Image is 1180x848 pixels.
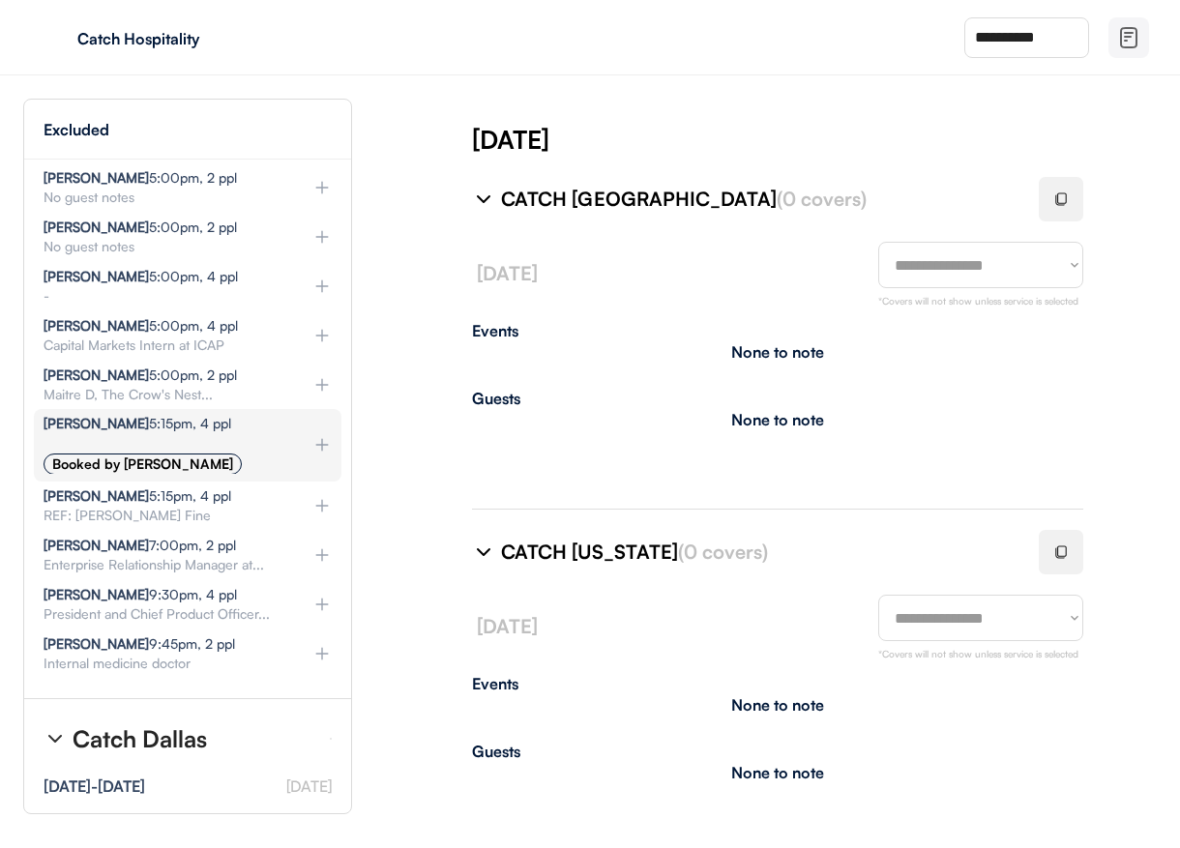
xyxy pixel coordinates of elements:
[44,588,237,601] div: 9:30pm, 4 ppl
[44,169,149,186] strong: [PERSON_NAME]
[731,344,824,360] div: None to note
[44,268,149,284] strong: [PERSON_NAME]
[878,648,1078,659] font: *Covers will not show unless service is selected
[44,289,281,303] div: -
[44,657,281,670] div: Internal medicine doctor
[44,635,149,652] strong: [PERSON_NAME]
[312,178,332,197] img: plus%20%281%29.svg
[44,489,231,503] div: 5:15pm, 4 ppl
[731,765,824,780] div: None to note
[44,487,149,504] strong: [PERSON_NAME]
[44,586,149,602] strong: [PERSON_NAME]
[44,537,149,553] strong: [PERSON_NAME]
[731,412,824,427] div: None to note
[44,607,281,621] div: President and Chief Product Officer...
[312,435,332,454] img: plus%20%281%29.svg
[44,727,67,750] img: chevron-right%20%281%29.svg
[312,545,332,565] img: plus%20%281%29.svg
[312,375,332,395] img: plus%20%281%29.svg
[44,317,149,334] strong: [PERSON_NAME]
[44,368,237,382] div: 5:00pm, 2 ppl
[731,697,824,713] div: None to note
[44,220,237,234] div: 5:00pm, 2 ppl
[312,595,332,614] img: plus%20%281%29.svg
[501,186,1016,213] div: CATCH [GEOGRAPHIC_DATA]
[1117,26,1140,49] img: file-02.svg
[472,541,495,564] img: chevron-right%20%281%29.svg
[312,644,332,663] img: plus%20%281%29.svg
[477,261,538,285] font: [DATE]
[44,539,236,552] div: 7:00pm, 2 ppl
[44,417,231,430] div: 5:15pm, 4 ppl
[472,391,1083,406] div: Guests
[44,319,238,333] div: 5:00pm, 4 ppl
[39,22,70,53] img: yH5BAEAAAAALAAAAAABAAEAAAIBRAA7
[312,326,332,345] img: plus%20%281%29.svg
[472,676,1083,691] div: Events
[312,277,332,296] img: plus%20%281%29.svg
[477,614,538,638] font: [DATE]
[44,122,109,137] div: Excluded
[44,366,149,383] strong: [PERSON_NAME]
[44,415,149,431] strong: [PERSON_NAME]
[472,122,1180,157] div: [DATE]
[44,558,281,571] div: Enterprise Relationship Manager at...
[501,539,1016,566] div: CATCH [US_STATE]
[73,727,207,750] div: Catch Dallas
[44,171,237,185] div: 5:00pm, 2 ppl
[678,540,768,564] font: (0 covers)
[44,509,281,522] div: REF: [PERSON_NAME] Fine
[44,270,238,283] div: 5:00pm, 4 ppl
[44,388,281,401] div: Maitre D, The Crow's Nest...
[777,187,867,211] font: (0 covers)
[286,776,332,796] font: [DATE]
[44,240,281,253] div: No guest notes
[312,227,332,247] img: plus%20%281%29.svg
[472,188,495,211] img: chevron-right%20%281%29.svg
[44,338,281,352] div: Capital Markets Intern at ICAP
[44,219,149,235] strong: [PERSON_NAME]
[878,295,1078,307] font: *Covers will not show unless service is selected
[44,778,145,794] div: [DATE]-[DATE]
[312,496,332,515] img: plus%20%281%29.svg
[77,31,321,46] div: Catch Hospitality
[44,190,281,204] div: No guest notes
[52,457,233,471] div: Booked by [PERSON_NAME]
[44,637,235,651] div: 9:45pm, 2 ppl
[472,323,1083,338] div: Events
[472,744,1083,759] div: Guests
